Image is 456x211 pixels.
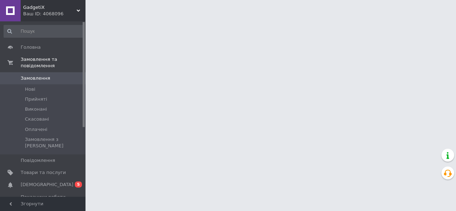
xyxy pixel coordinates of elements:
[25,86,35,93] span: Нові
[25,116,49,122] span: Скасовані
[25,136,83,149] span: Замовлення з [PERSON_NAME]
[25,96,47,102] span: Прийняті
[25,126,47,133] span: Оплачені
[25,106,47,112] span: Виконані
[21,169,66,176] span: Товари та послуги
[4,25,84,38] input: Пошук
[21,56,85,69] span: Замовлення та повідомлення
[75,181,82,188] span: 5
[23,11,85,17] div: Ваш ID: 4068096
[23,4,77,11] span: GadgetiX
[21,181,73,188] span: [DEMOGRAPHIC_DATA]
[21,44,41,51] span: Головна
[21,157,55,164] span: Повідомлення
[21,75,50,81] span: Замовлення
[21,194,66,207] span: Показники роботи компанії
